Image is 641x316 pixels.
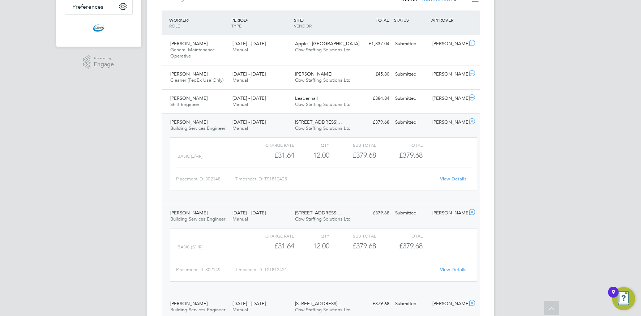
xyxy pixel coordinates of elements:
[430,38,467,50] div: [PERSON_NAME]
[170,216,225,222] span: Building Services Engineer
[355,116,392,128] div: £379.68
[247,231,294,240] div: Charge rate
[83,55,114,69] a: Powered byEngage
[230,13,292,32] div: PERIOD
[329,149,376,161] div: £379.68
[232,210,266,216] span: [DATE] - [DATE]
[247,240,294,252] div: £31.64
[247,17,248,23] span: /
[294,240,329,252] div: 12.00
[392,68,430,80] div: Submitted
[399,242,423,250] span: £379.68
[355,93,392,104] div: £384.84
[170,210,208,216] span: [PERSON_NAME]
[355,68,392,80] div: £45.80
[440,176,466,182] a: View Details
[232,300,266,307] span: [DATE] - [DATE]
[232,101,248,107] span: Manual
[232,47,248,53] span: Manual
[392,93,430,104] div: Submitted
[355,38,392,50] div: £1,337.04
[295,210,342,216] span: [STREET_ADDRESS]…
[612,287,635,310] button: Open Resource Center, 9 new notifications
[231,23,242,29] span: TYPE
[170,125,225,131] span: Building Services Engineer
[170,119,208,125] span: [PERSON_NAME]
[294,231,329,240] div: QTY
[178,154,202,159] span: Basic (£/HR)
[232,71,266,77] span: [DATE] - [DATE]
[232,119,266,125] span: [DATE] - [DATE]
[399,151,423,159] span: £379.68
[235,264,436,276] div: Timesheet ID: TS1812421
[392,116,430,128] div: Submitted
[294,141,329,149] div: QTY
[170,101,199,107] span: Shift Engineer
[170,307,225,313] span: Building Services Engineer
[295,40,359,47] span: Apple - [GEOGRAPHIC_DATA]
[430,13,467,26] div: APPROVER
[72,3,103,10] span: Preferences
[170,77,223,83] span: Cleaner (FedEx Use Only)
[294,149,329,161] div: 12.00
[295,125,351,131] span: Cbw Staffing Solutions Ltd
[430,298,467,310] div: [PERSON_NAME]
[247,149,294,161] div: £31.64
[392,207,430,219] div: Submitted
[232,125,248,131] span: Manual
[235,173,436,185] div: Timesheet ID: TS1812425
[232,95,266,101] span: [DATE] - [DATE]
[94,61,114,68] span: Engage
[430,68,467,80] div: [PERSON_NAME]
[169,23,180,29] span: ROLE
[176,264,235,276] div: Placement ID: 302149
[178,244,202,249] span: Basic (£/HR)
[440,266,466,273] a: View Details
[430,207,467,219] div: [PERSON_NAME]
[93,22,104,34] img: cbwstaffingsolutions-logo-retina.png
[292,13,355,32] div: SITE
[170,47,215,59] span: General Maintenance Operative
[329,231,376,240] div: Sub Total
[392,13,430,26] div: STATUS
[295,300,342,307] span: [STREET_ADDRESS]…
[329,240,376,252] div: £379.68
[376,141,423,149] div: Total
[170,300,208,307] span: [PERSON_NAME]
[355,298,392,310] div: £379.68
[430,93,467,104] div: [PERSON_NAME]
[376,17,389,23] span: TOTAL
[232,216,248,222] span: Manual
[329,141,376,149] div: Sub Total
[247,141,294,149] div: Charge rate
[295,101,351,107] span: Cbw Staffing Solutions Ltd
[176,173,235,185] div: Placement ID: 302148
[188,17,189,23] span: /
[612,292,615,302] div: 9
[295,47,351,53] span: Cbw Staffing Solutions Ltd
[232,307,248,313] span: Manual
[355,207,392,219] div: £379.68
[376,231,423,240] div: Total
[392,38,430,50] div: Submitted
[295,95,318,101] span: Leadenhall
[170,40,208,47] span: [PERSON_NAME]
[232,40,266,47] span: [DATE] - [DATE]
[295,307,351,313] span: Cbw Staffing Solutions Ltd
[170,95,208,101] span: [PERSON_NAME]
[295,119,342,125] span: [STREET_ADDRESS]…
[303,17,304,23] span: /
[295,77,351,83] span: Cbw Staffing Solutions Ltd
[167,13,230,32] div: WORKER
[294,23,312,29] span: VENDOR
[170,71,208,77] span: [PERSON_NAME]
[94,55,114,61] span: Powered by
[295,71,332,77] span: [PERSON_NAME]
[232,77,248,83] span: Manual
[430,116,467,128] div: [PERSON_NAME]
[392,298,430,310] div: Submitted
[295,216,351,222] span: Cbw Staffing Solutions Ltd
[65,22,133,34] a: Go to home page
